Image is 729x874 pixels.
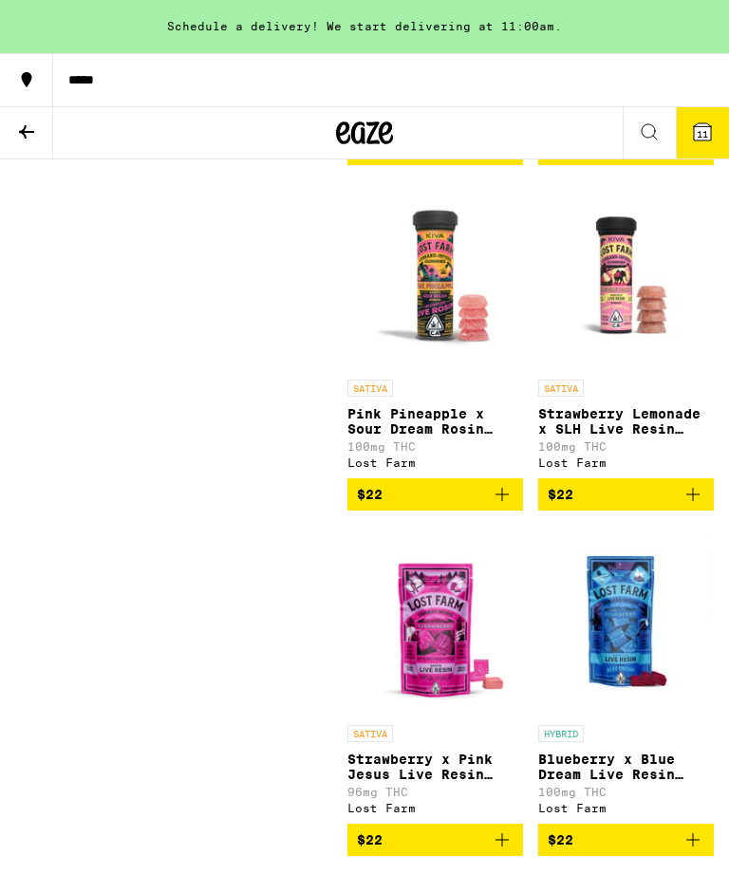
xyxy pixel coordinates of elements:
[347,456,523,469] div: Lost Farm
[697,128,708,139] span: 11
[347,752,523,782] p: Strawberry x Pink Jesus Live Resin Chews - 100mg
[538,526,714,716] img: Lost Farm - Blueberry x Blue Dream Live Resin Chews
[548,487,573,502] span: $22
[538,180,714,478] a: Open page for Strawberry Lemonade x SLH Live Resin Gummies from Lost Farm
[538,180,714,370] img: Lost Farm - Strawberry Lemonade x SLH Live Resin Gummies
[538,526,714,824] a: Open page for Blueberry x Blue Dream Live Resin Chews from Lost Farm
[538,725,584,742] p: HYBRID
[538,406,714,437] p: Strawberry Lemonade x SLH Live Resin Gummies
[357,832,383,847] span: $22
[357,487,383,502] span: $22
[347,440,523,453] p: 100mg THC
[347,478,523,511] button: Add to bag
[538,440,714,453] p: 100mg THC
[347,380,393,397] p: SATIVA
[538,380,584,397] p: SATIVA
[347,180,523,478] a: Open page for Pink Pineapple x Sour Dream Rosin Gummies - 100mg from Lost Farm
[347,802,523,814] div: Lost Farm
[347,786,523,798] p: 96mg THC
[347,526,523,716] img: Lost Farm - Strawberry x Pink Jesus Live Resin Chews - 100mg
[347,406,523,437] p: Pink Pineapple x Sour Dream Rosin Gummies - 100mg
[538,824,714,856] button: Add to bag
[676,107,729,158] button: 11
[347,725,393,742] p: SATIVA
[538,752,714,782] p: Blueberry x Blue Dream Live Resin Chews
[538,802,714,814] div: Lost Farm
[347,180,523,370] img: Lost Farm - Pink Pineapple x Sour Dream Rosin Gummies - 100mg
[347,526,523,824] a: Open page for Strawberry x Pink Jesus Live Resin Chews - 100mg from Lost Farm
[538,786,714,798] p: 100mg THC
[347,824,523,856] button: Add to bag
[538,456,714,469] div: Lost Farm
[538,478,714,511] button: Add to bag
[548,832,573,847] span: $22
